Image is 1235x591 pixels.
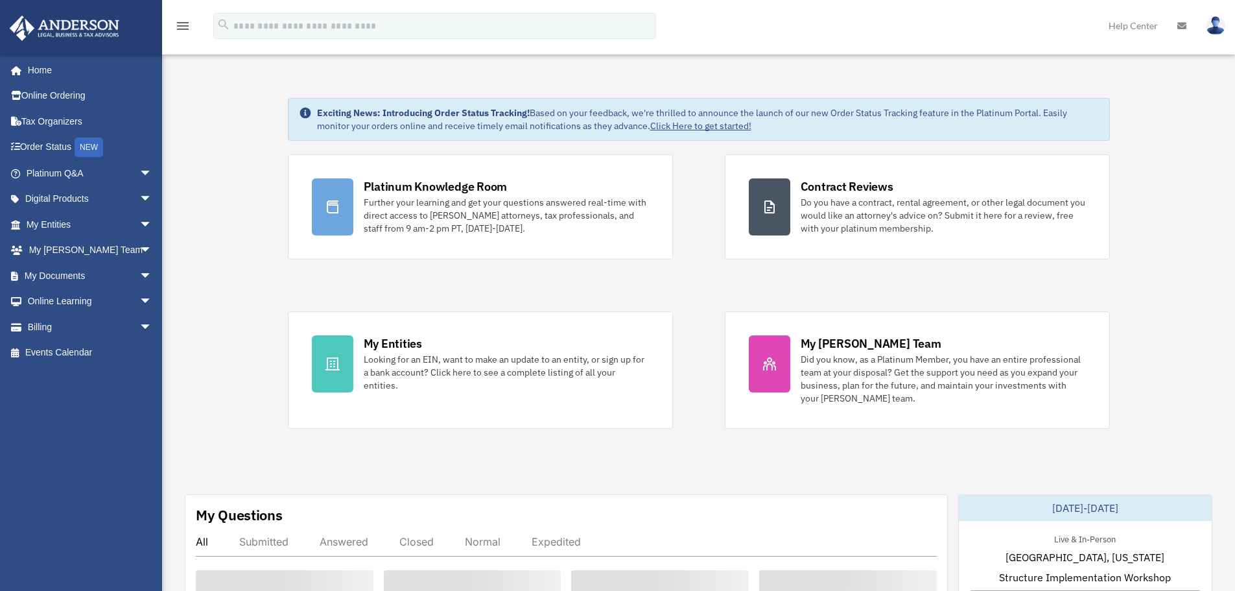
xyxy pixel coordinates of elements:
a: Tax Organizers [9,108,172,134]
div: Expedited [532,535,581,548]
a: menu [175,23,191,34]
span: arrow_drop_down [139,263,165,289]
a: My Entitiesarrow_drop_down [9,211,172,237]
a: Online Learningarrow_drop_down [9,289,172,315]
div: Do you have a contract, rental agreement, or other legal document you would like an attorney's ad... [801,196,1086,235]
strong: Exciting News: Introducing Order Status Tracking! [317,107,530,119]
span: Structure Implementation Workshop [999,570,1171,585]
div: Answered [320,535,368,548]
div: Closed [399,535,434,548]
a: Billingarrow_drop_down [9,314,172,340]
div: [DATE]-[DATE] [959,495,1212,521]
i: menu [175,18,191,34]
a: Order StatusNEW [9,134,172,161]
a: Events Calendar [9,340,172,366]
div: NEW [75,138,103,157]
div: Did you know, as a Platinum Member, you have an entire professional team at your disposal? Get th... [801,353,1086,405]
span: arrow_drop_down [139,186,165,213]
div: Contract Reviews [801,178,893,195]
a: Click Here to get started! [650,120,751,132]
a: My [PERSON_NAME] Teamarrow_drop_down [9,237,172,263]
div: My Questions [196,505,283,525]
div: My Entities [364,335,422,352]
a: Digital Productsarrow_drop_down [9,186,172,212]
a: My [PERSON_NAME] Team Did you know, as a Platinum Member, you have an entire professional team at... [725,311,1110,429]
a: My Documentsarrow_drop_down [9,263,172,289]
div: Based on your feedback, we're thrilled to announce the launch of our new Order Status Tracking fe... [317,106,1099,132]
img: User Pic [1206,16,1225,35]
a: Platinum Knowledge Room Further your learning and get your questions answered real-time with dire... [288,154,673,259]
span: [GEOGRAPHIC_DATA], [US_STATE] [1006,549,1164,565]
span: arrow_drop_down [139,314,165,341]
div: Live & In-Person [1044,531,1126,545]
span: arrow_drop_down [139,211,165,238]
div: All [196,535,208,548]
div: Platinum Knowledge Room [364,178,508,195]
img: Anderson Advisors Platinum Portal [6,16,123,41]
a: Contract Reviews Do you have a contract, rental agreement, or other legal document you would like... [725,154,1110,259]
span: arrow_drop_down [139,289,165,315]
div: Submitted [239,535,288,548]
div: Normal [465,535,500,548]
span: arrow_drop_down [139,237,165,264]
span: arrow_drop_down [139,160,165,187]
a: Home [9,57,165,83]
a: Platinum Q&Aarrow_drop_down [9,160,172,186]
i: search [217,18,231,32]
a: Online Ordering [9,83,172,109]
div: Further your learning and get your questions answered real-time with direct access to [PERSON_NAM... [364,196,649,235]
div: My [PERSON_NAME] Team [801,335,941,352]
a: My Entities Looking for an EIN, want to make an update to an entity, or sign up for a bank accoun... [288,311,673,429]
div: Looking for an EIN, want to make an update to an entity, or sign up for a bank account? Click her... [364,353,649,392]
